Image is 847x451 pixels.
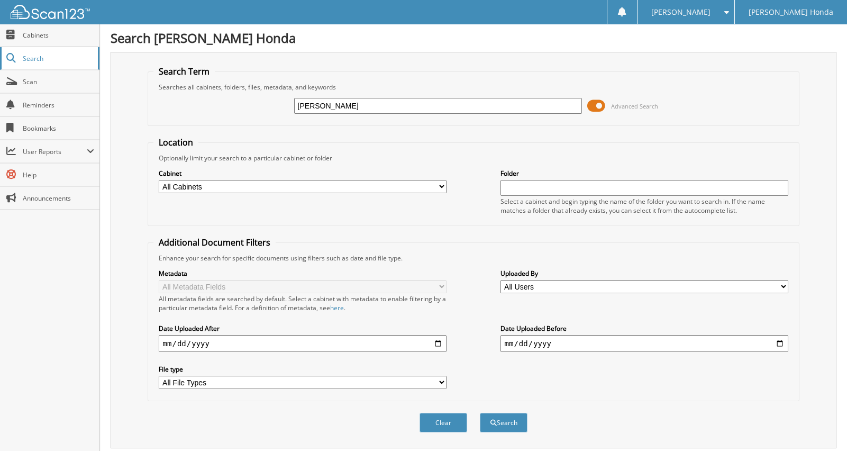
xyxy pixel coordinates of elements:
[500,197,789,215] div: Select a cabinet and begin typing the name of the folder you want to search in. If the name match...
[500,335,789,352] input: end
[153,237,276,248] legend: Additional Document Filters
[111,29,836,47] h1: Search [PERSON_NAME] Honda
[500,269,789,278] label: Uploaded By
[651,9,711,15] span: [PERSON_NAME]
[159,365,447,374] label: File type
[23,194,94,203] span: Announcements
[11,5,90,19] img: scan123-logo-white.svg
[500,324,789,333] label: Date Uploaded Before
[159,324,447,333] label: Date Uploaded After
[159,335,447,352] input: start
[480,413,527,432] button: Search
[794,400,847,451] iframe: Chat Widget
[153,83,794,92] div: Searches all cabinets, folders, files, metadata, and keywords
[749,9,833,15] span: [PERSON_NAME] Honda
[153,254,794,263] div: Enhance your search for specific documents using filters such as date and file type.
[420,413,467,432] button: Clear
[23,170,94,179] span: Help
[153,137,198,148] legend: Location
[23,31,94,40] span: Cabinets
[153,66,215,77] legend: Search Term
[153,154,794,163] div: Optionally limit your search to a particular cabinet or folder
[23,147,87,156] span: User Reports
[23,77,94,86] span: Scan
[23,54,93,63] span: Search
[23,124,94,133] span: Bookmarks
[611,102,658,110] span: Advanced Search
[500,169,789,178] label: Folder
[159,269,447,278] label: Metadata
[330,303,344,312] a: here
[159,294,447,312] div: All metadata fields are searched by default. Select a cabinet with metadata to enable filtering b...
[23,101,94,110] span: Reminders
[159,169,447,178] label: Cabinet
